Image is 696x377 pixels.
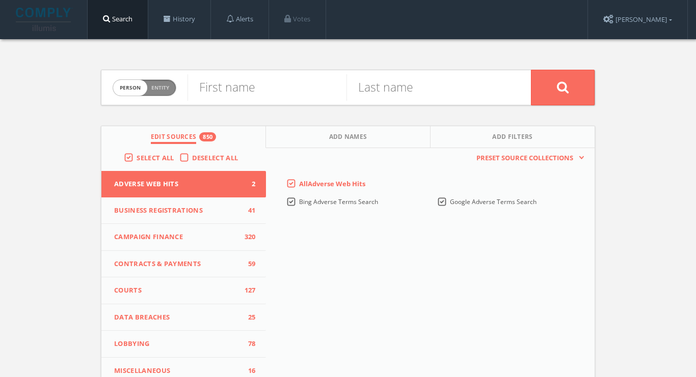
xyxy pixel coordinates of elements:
[114,179,240,189] span: Adverse Web Hits
[101,251,266,278] button: Contracts & Payments59
[16,8,73,31] img: illumis
[240,312,256,323] span: 25
[114,366,240,376] span: Miscellaneous
[101,304,266,331] button: Data Breaches25
[101,197,266,224] button: Business Registrations41
[240,339,256,349] span: 78
[114,232,240,242] span: Campaign Finance
[114,312,240,323] span: Data Breaches
[471,153,578,163] span: Preset Source Collections
[450,197,537,206] span: Google Adverse Terms Search
[199,132,216,141] div: 850
[471,153,584,163] button: Preset Source Collections
[431,126,595,148] button: Add Filters
[240,259,256,269] span: 59
[299,197,378,206] span: Bing Adverse Terms Search
[114,259,240,269] span: Contracts & Payments
[299,179,365,188] span: All Adverse Web Hits
[240,366,256,376] span: 16
[101,126,266,148] button: Edit Sources850
[329,132,367,144] span: Add Names
[240,206,256,216] span: 41
[240,285,256,296] span: 127
[113,80,147,96] span: person
[151,84,169,92] span: Entity
[101,277,266,304] button: Courts127
[114,285,240,296] span: Courts
[192,153,238,162] span: Deselect All
[240,232,256,242] span: 320
[114,206,240,216] span: Business Registrations
[114,339,240,349] span: Lobbying
[151,132,197,144] span: Edit Sources
[101,224,266,251] button: Campaign Finance320
[492,132,533,144] span: Add Filters
[266,126,431,148] button: Add Names
[137,153,174,162] span: Select All
[101,331,266,358] button: Lobbying78
[240,179,256,189] span: 2
[101,171,266,197] button: Adverse Web Hits2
